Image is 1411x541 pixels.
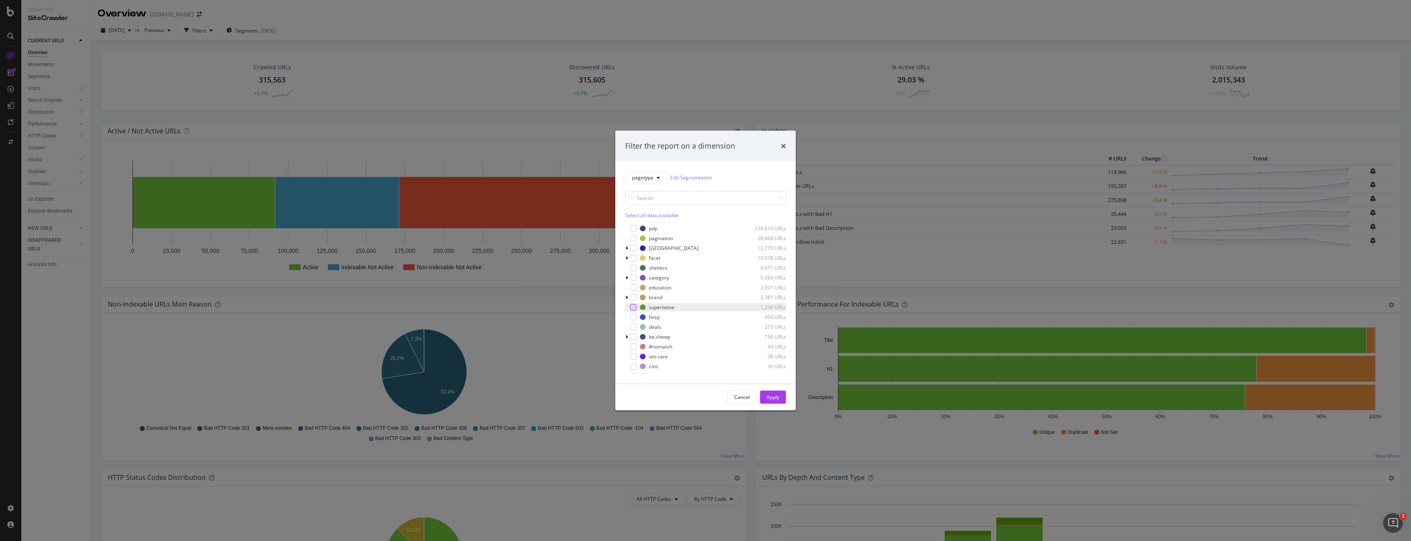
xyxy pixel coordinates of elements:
[649,323,661,330] div: deals
[1383,513,1403,533] iframe: Intercom live chat
[760,390,786,403] button: Apply
[625,141,735,151] div: Filter the report on a dimension
[746,363,786,370] div: 30 URLs
[746,373,786,380] div: 17 URLs
[746,264,786,271] div: 9,071 URLs
[649,284,671,291] div: education
[746,333,786,340] div: 156 URLs
[1400,513,1406,520] span: 1
[727,390,757,403] button: Cancel
[649,333,670,340] div: be.chewy
[649,225,658,232] div: pdp
[649,264,667,271] div: shelters
[649,245,699,252] div: [GEOGRAPHIC_DATA]
[746,314,786,321] div: 494 URLs
[746,235,786,242] div: 28,668 URLs
[746,343,786,350] div: 44 URLs
[767,394,779,401] div: Apply
[649,274,669,281] div: category
[746,323,786,330] div: 273 URLs
[649,304,674,311] div: superlative
[632,174,653,181] span: pagetype
[670,173,712,182] a: Edit Segmentation
[649,363,658,370] div: cms
[746,274,786,281] div: 5,584 URLs
[781,141,786,151] div: times
[625,171,667,184] button: pagetype
[649,294,662,301] div: brand
[649,235,673,242] div: pagination
[649,254,660,261] div: facet
[746,225,786,232] div: 239,610 URLs
[625,190,786,205] input: Search
[746,284,786,291] div: 3,501 URLs
[746,353,786,360] div: 38 URLs
[649,314,660,321] div: hvsp
[746,254,786,261] div: 10,978 URLs
[649,353,668,360] div: vet-care
[649,343,672,350] div: #nomatch
[615,131,796,410] div: modal
[734,394,750,401] div: Cancel
[625,211,786,218] div: Select all data available
[649,373,667,380] div: investor
[746,245,786,252] div: 12,770 URLs
[746,294,786,301] div: 2,381 URLs
[746,304,786,311] div: 1,234 URLs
